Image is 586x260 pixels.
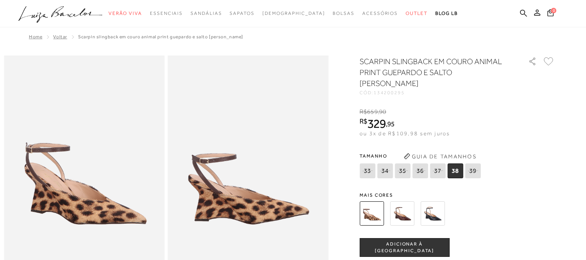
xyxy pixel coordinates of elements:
a: noSubCategoriesText [362,6,398,21]
a: noSubCategoriesText [333,6,354,21]
a: noSubCategoriesText [262,6,325,21]
span: 36 [412,163,428,178]
span: SCARPIN SLINGBACK EM COURO ANIMAL PRINT GUEPARDO E SALTO [PERSON_NAME] [78,34,243,39]
span: Tamanho [360,150,483,162]
img: SCARPIN SLINGBACK EM COURO ANIMAL PRINT GUEPARDO E SALTO ANABELA [360,201,384,226]
i: , [378,108,387,115]
img: SCARPIN SLINGBACK EM COURO CROCO CAFÉ E SALTO ANABELA [390,201,414,226]
span: 0 [551,8,556,13]
span: Acessórios [362,11,398,16]
span: Outlet [406,11,427,16]
span: 35 [395,163,410,178]
i: , [386,120,395,127]
span: 134200295 [374,90,405,95]
span: Sandálias [191,11,222,16]
a: Home [29,34,42,39]
a: BLOG LB [435,6,458,21]
a: noSubCategoriesText [150,6,183,21]
span: [DEMOGRAPHIC_DATA] [262,11,325,16]
a: noSubCategoriesText [191,6,222,21]
span: Mais cores [360,193,555,197]
span: BLOG LB [435,11,458,16]
button: 0 [545,9,556,19]
a: noSubCategoriesText [109,6,142,21]
span: 39 [465,163,481,178]
span: 34 [377,163,393,178]
span: 95 [387,120,395,128]
a: noSubCategoriesText [230,6,254,21]
span: ADICIONAR À [GEOGRAPHIC_DATA] [360,241,449,255]
i: R$ [360,118,367,125]
a: noSubCategoriesText [406,6,427,21]
span: Essenciais [150,11,183,16]
span: Sapatos [230,11,254,16]
span: 329 [367,117,386,131]
button: ADICIONAR À [GEOGRAPHIC_DATA] [360,238,449,257]
span: Bolsas [333,11,354,16]
span: 38 [447,163,463,178]
span: Verão Viva [109,11,142,16]
div: CÓD: [360,90,516,95]
h1: SCARPIN SLINGBACK EM COURO ANIMAL PRINT GUEPARDO E SALTO [PERSON_NAME] [360,56,506,89]
button: Guia de Tamanhos [401,150,479,163]
a: Voltar [53,34,67,39]
span: 37 [430,163,445,178]
span: 33 [360,163,375,178]
span: 90 [379,108,386,115]
i: R$ [360,108,367,115]
img: SCARPIN SLINGBACK EM COURO CROCO PRETO E SALTO ANABELA [420,201,445,226]
span: 659 [367,108,378,115]
span: ou 3x de R$109,98 sem juros [360,130,450,136]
